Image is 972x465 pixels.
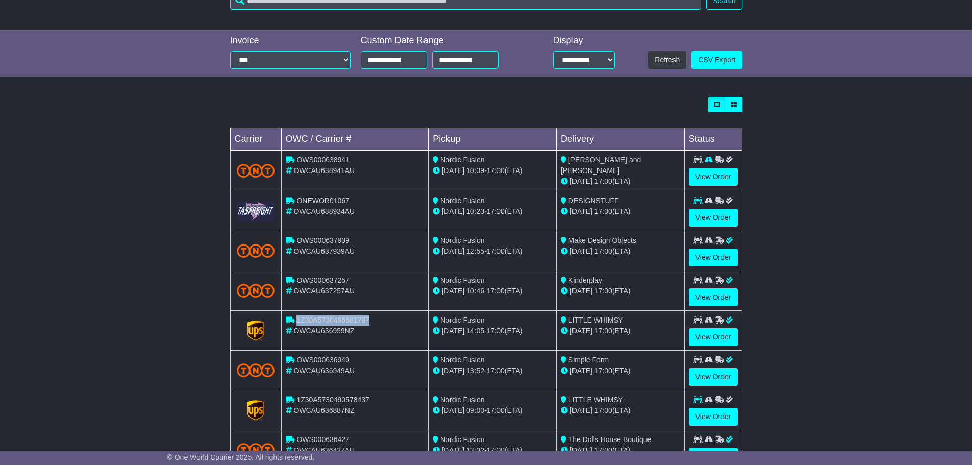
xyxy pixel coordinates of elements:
span: Kinderplay [568,276,602,284]
span: DESIGNSTUFF [568,197,619,205]
span: OWCAU637939AU [293,247,355,255]
div: - (ETA) [433,405,552,416]
span: 17:00 [594,327,612,335]
span: Make Design Objects [568,236,636,244]
span: [DATE] [442,406,464,414]
div: - (ETA) [433,365,552,376]
span: 10:23 [466,207,484,215]
span: OWCAU636887NZ [293,406,354,414]
span: LITTLE WHIMSY [568,316,623,324]
span: 17:00 [594,247,612,255]
a: View Order [689,368,738,386]
div: Invoice [230,35,351,46]
a: View Order [689,288,738,306]
div: - (ETA) [433,246,552,257]
span: 13:52 [466,366,484,375]
span: [DATE] [570,327,592,335]
span: 17:00 [594,446,612,454]
span: 17:00 [487,287,505,295]
div: (ETA) [561,405,680,416]
div: (ETA) [561,286,680,297]
span: [DATE] [442,287,464,295]
span: [DATE] [570,287,592,295]
img: TNT_Domestic.png [237,284,275,298]
div: - (ETA) [433,326,552,336]
span: [DATE] [442,446,464,454]
span: 17:00 [594,287,612,295]
span: 17:00 [594,177,612,185]
span: Simple Form [568,356,609,364]
span: [DATE] [570,207,592,215]
span: 17:00 [594,207,612,215]
span: 17:00 [594,406,612,414]
div: (ETA) [561,365,680,376]
span: OWS000637939 [296,236,350,244]
span: 12:55 [466,247,484,255]
a: View Order [689,408,738,426]
span: OWCAU638941AU [293,166,355,175]
span: The Dolls House Boutique [568,435,652,444]
span: Nordic Fusion [440,236,484,244]
img: TNT_Domestic.png [237,443,275,457]
span: [PERSON_NAME] and [PERSON_NAME] [561,156,641,175]
span: OWCAU636427AU [293,446,355,454]
img: TNT_Domestic.png [237,363,275,377]
div: (ETA) [561,176,680,187]
span: 17:00 [487,406,505,414]
div: Display [553,35,615,46]
span: [DATE] [442,366,464,375]
span: [DATE] [570,406,592,414]
span: 14:05 [466,327,484,335]
div: (ETA) [561,206,680,217]
div: (ETA) [561,246,680,257]
span: OWS000636427 [296,435,350,444]
a: View Order [689,168,738,186]
span: 17:00 [487,446,505,454]
a: CSV Export [691,51,742,69]
td: OWC / Carrier # [281,128,429,151]
span: ONEWOR01067 [296,197,349,205]
span: 13:32 [466,446,484,454]
span: Nordic Fusion [440,396,484,404]
td: Status [684,128,742,151]
span: Nordic Fusion [440,276,484,284]
span: 09:00 [466,406,484,414]
span: 17:00 [487,327,505,335]
span: OWS000636949 [296,356,350,364]
div: (ETA) [561,445,680,456]
span: 17:00 [487,366,505,375]
a: View Order [689,209,738,227]
div: - (ETA) [433,206,552,217]
span: Nordic Fusion [440,316,484,324]
span: [DATE] [570,177,592,185]
span: 10:46 [466,287,484,295]
span: LITTLE WHIMSY [568,396,623,404]
div: Custom Date Range [361,35,525,46]
span: [DATE] [442,207,464,215]
span: [DATE] [570,366,592,375]
div: - (ETA) [433,286,552,297]
span: 17:00 [594,366,612,375]
span: OWS000637257 [296,276,350,284]
span: OWCAU636959NZ [293,327,354,335]
a: View Order [689,249,738,266]
div: - (ETA) [433,165,552,176]
span: [DATE] [442,247,464,255]
span: Nordic Fusion [440,197,484,205]
div: (ETA) [561,326,680,336]
span: 17:00 [487,166,505,175]
button: Refresh [648,51,686,69]
td: Delivery [556,128,684,151]
span: [DATE] [442,166,464,175]
img: GetCarrierServiceLogo [247,400,264,421]
span: 10:39 [466,166,484,175]
span: OWCAU638934AU [293,207,355,215]
img: GetCarrierServiceLogo [237,201,275,221]
span: [DATE] [570,247,592,255]
td: Pickup [429,128,557,151]
img: TNT_Domestic.png [237,164,275,178]
span: Nordic Fusion [440,435,484,444]
span: [DATE] [570,446,592,454]
img: GetCarrierServiceLogo [247,321,264,341]
img: TNT_Domestic.png [237,244,275,258]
